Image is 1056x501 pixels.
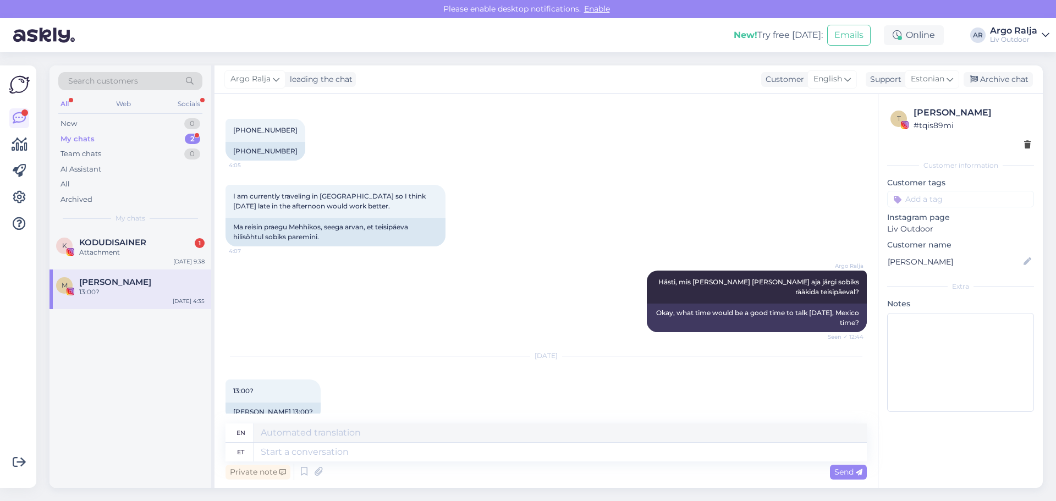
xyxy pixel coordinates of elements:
div: Support [866,74,901,85]
div: Socials [175,97,202,111]
p: Customer tags [887,177,1034,189]
img: Askly Logo [9,74,30,95]
span: Argo Ralja [822,262,864,270]
div: Customer information [887,161,1034,170]
p: Liv Outdoor [887,223,1034,235]
div: Private note [226,465,290,480]
div: Extra [887,282,1034,291]
div: [DATE] [226,351,867,361]
span: KODUDISAINER [79,238,146,247]
span: Search customers [68,75,138,87]
input: Add a tag [887,191,1034,207]
span: English [813,73,842,85]
div: 13:00? [79,287,205,297]
span: Argo Ralja [230,73,271,85]
div: 1 [195,238,205,248]
input: Add name [888,256,1021,268]
div: Attachment [79,247,205,257]
span: t [897,114,901,123]
div: All [61,179,70,190]
span: 4:05 [229,161,270,169]
div: Web [114,97,133,111]
div: All [58,97,71,111]
div: Archive chat [964,72,1033,87]
span: 13:00? [233,387,254,395]
div: [DATE] 9:38 [173,257,205,266]
div: 0 [184,118,200,129]
div: Okay, what time would be a good time to talk [DATE], Mexico time? [647,304,867,332]
div: Argo Ralja [990,26,1037,35]
span: [PHONE_NUMBER] [233,126,298,134]
span: My chats [116,213,145,223]
div: Try free [DATE]: [734,29,823,42]
p: Customer name [887,239,1034,251]
div: et [237,443,244,461]
span: Estonian [911,73,944,85]
div: Customer [761,74,804,85]
b: New! [734,30,757,40]
div: [PERSON_NAME] 13:00? [226,403,321,421]
div: [DATE] 4:35 [173,297,205,305]
div: Online [884,25,944,45]
div: Team chats [61,148,101,159]
span: 4:07 [229,247,270,255]
div: 0 [184,148,200,159]
div: Ma reisin praegu Mehhikos, seega arvan, et teisipäeva hilisõhtul sobiks paremini. [226,218,446,246]
div: Archived [61,194,92,205]
span: M [62,281,68,289]
button: Emails [827,25,871,46]
span: K [62,241,67,250]
div: AI Assistant [61,164,101,175]
div: [PHONE_NUMBER] [226,142,305,161]
div: leading the chat [285,74,353,85]
span: Maribel Lopez [79,277,151,287]
div: en [237,423,245,442]
span: Send [834,467,862,477]
div: AR [970,27,986,43]
span: Seen ✓ 12:44 [822,333,864,341]
span: Enable [581,4,613,14]
div: 2 [185,134,200,145]
a: Argo RaljaLiv Outdoor [990,26,1049,44]
div: Liv Outdoor [990,35,1037,44]
div: # tqis89mi [914,119,1031,131]
div: New [61,118,77,129]
div: My chats [61,134,95,145]
span: I am currently traveling in [GEOGRAPHIC_DATA] so I think [DATE] late in the afternoon would work ... [233,192,427,210]
p: Notes [887,298,1034,310]
div: [PERSON_NAME] [914,106,1031,119]
span: Hästi, mis [PERSON_NAME] [PERSON_NAME] aja järgi sobiks rääkida teisipäeval? [658,278,861,296]
p: Instagram page [887,212,1034,223]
